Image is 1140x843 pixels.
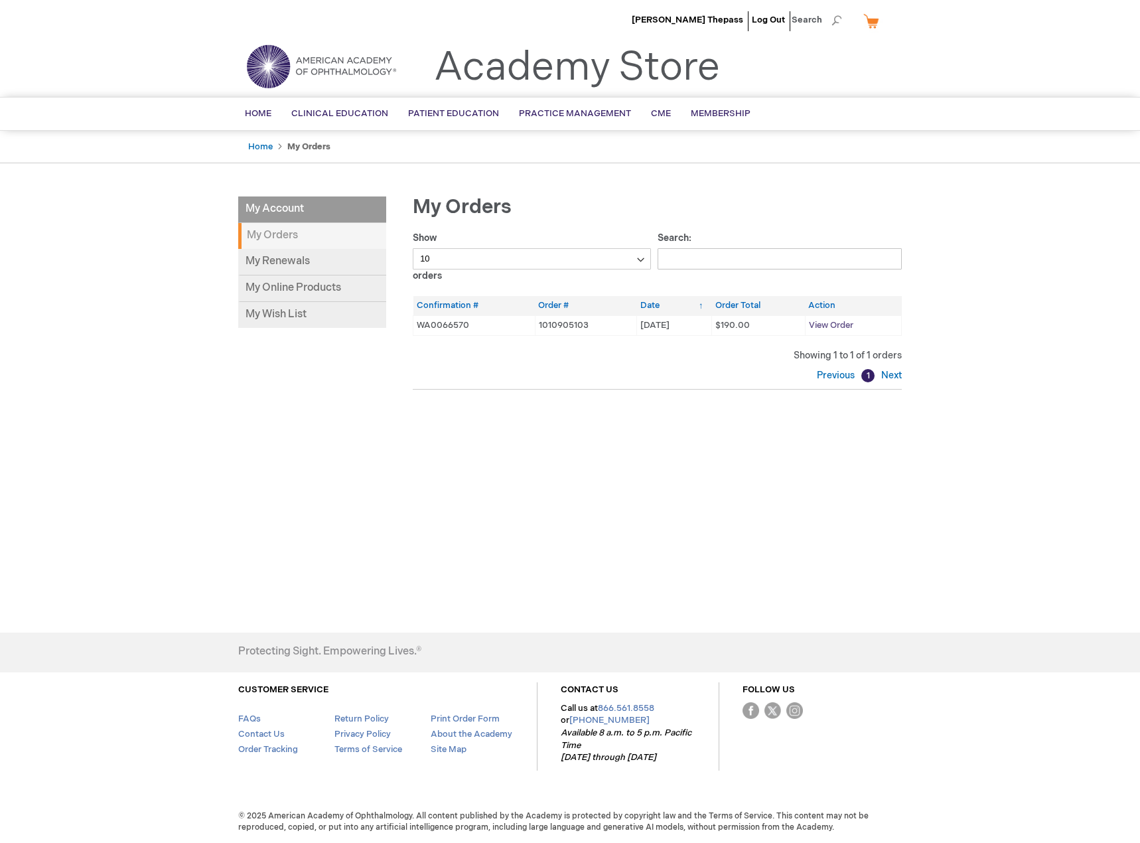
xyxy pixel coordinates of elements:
a: Terms of Service [334,744,402,755]
img: Twitter [764,702,781,719]
span: © 2025 American Academy of Ophthalmology. All content published by the Academy is protected by co... [228,810,912,833]
a: 866.561.8558 [598,703,654,714]
a: Log Out [752,15,785,25]
a: Privacy Policy [334,729,391,739]
a: CUSTOMER SERVICE [238,684,328,695]
td: [DATE] [637,315,712,335]
th: Action: activate to sort column ascending [805,296,901,315]
a: My Wish List [238,302,386,328]
th: Order #: activate to sort column ascending [535,296,637,315]
td: 1010905103 [535,315,637,335]
a: [PHONE_NUMBER] [569,715,650,726]
a: Next [878,370,902,381]
a: My Renewals [238,249,386,275]
p: Call us at or [561,702,695,764]
span: Clinical Education [291,108,388,119]
strong: My Orders [287,141,330,152]
a: Previous [817,370,858,381]
a: View Order [809,320,853,331]
a: 1 [861,369,875,382]
span: Patient Education [408,108,499,119]
img: instagram [786,702,803,719]
img: Facebook [743,702,759,719]
a: FOLLOW US [743,684,795,695]
a: [PERSON_NAME] Thepass [632,15,743,25]
a: CONTACT US [561,684,618,695]
span: Practice Management [519,108,631,119]
span: $190.00 [715,320,750,331]
label: Search: [658,232,902,264]
a: Site Map [431,744,466,755]
a: My Online Products [238,275,386,302]
label: Show orders [413,232,651,281]
span: Membership [691,108,750,119]
a: FAQs [238,714,261,724]
a: Home [248,141,273,152]
span: My Orders [413,195,512,219]
a: About the Academy [431,729,512,739]
h4: Protecting Sight. Empowering Lives.® [238,646,421,658]
span: Search [792,7,842,33]
span: CME [651,108,671,119]
em: Available 8 a.m. to 5 p.m. Pacific Time [DATE] through [DATE] [561,728,691,763]
a: Contact Us [238,729,285,739]
a: Return Policy [334,714,389,724]
td: WA0066570 [413,315,535,335]
input: Search: [658,248,902,269]
th: Date: activate to sort column ascending [637,296,712,315]
a: Print Order Form [431,714,500,724]
select: Showorders [413,248,651,269]
span: Home [245,108,271,119]
a: Academy Store [434,44,720,92]
th: Confirmation #: activate to sort column ascending [413,296,535,315]
th: Order Total: activate to sort column ascending [712,296,805,315]
strong: My Orders [238,223,386,249]
a: Order Tracking [238,744,298,755]
div: Showing 1 to 1 of 1 orders [413,349,902,362]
